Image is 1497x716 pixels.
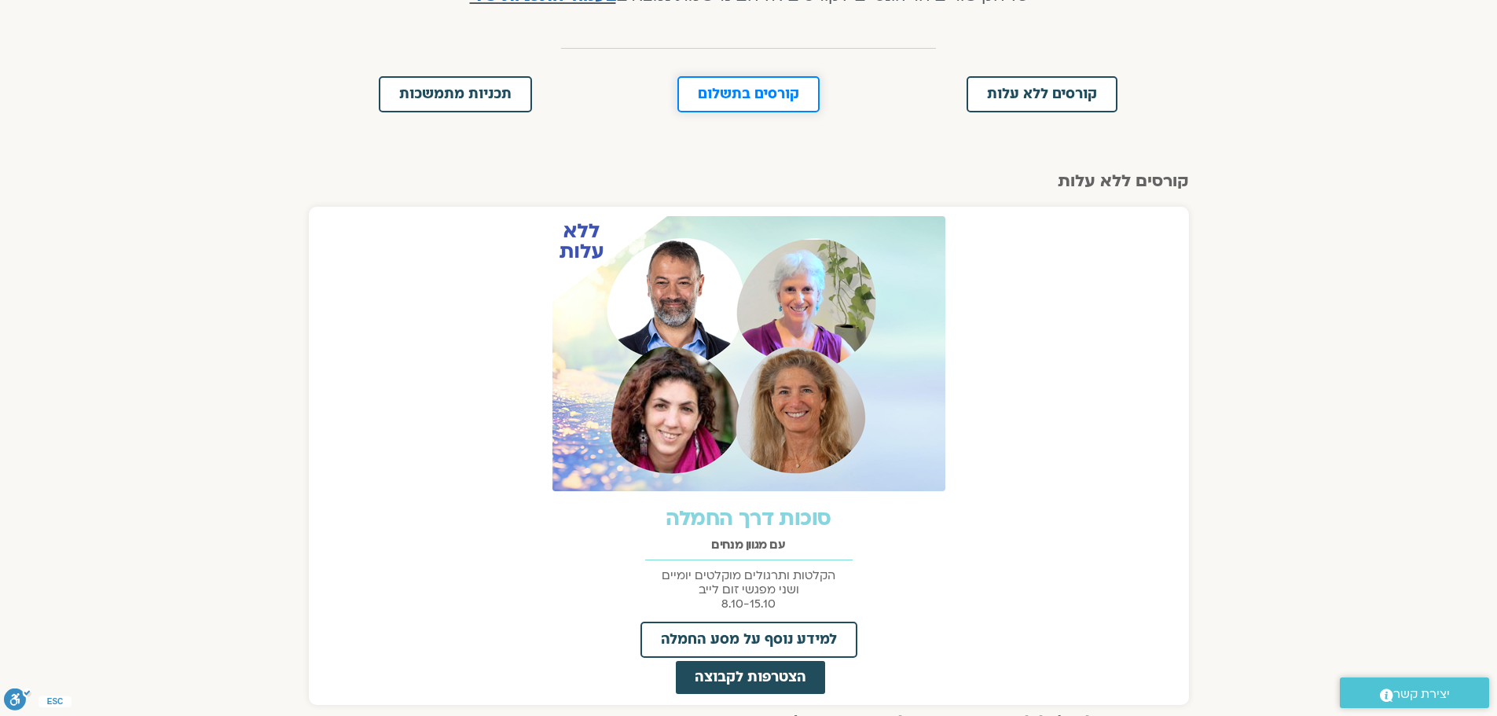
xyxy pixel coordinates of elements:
p: הקלטות ותרגולים מוקלטים יומיים ושני מפגשי זום לייב [317,568,1181,611]
span: למידע נוסף על מסע החמלה [661,633,837,647]
a: קורסים ללא עלות [967,76,1117,112]
a: סוכות דרך החמלה [666,505,831,533]
span: קורסים ללא עלות [987,87,1097,101]
h2: עם מגוון מנחים [317,538,1181,552]
a: הצטרפות לקבוצה [674,659,827,696]
a: למידע נוסף על מסע החמלה [640,622,857,658]
a: יצירת קשר [1340,677,1489,708]
span: תכניות מתמשכות [399,87,512,101]
a: תכניות מתמשכות [379,76,532,112]
span: יצירת קשר [1393,684,1450,705]
a: קורסים בתשלום [677,76,820,112]
span: הצטרפות לקבוצה [695,670,806,685]
h2: קורסים ללא עלות [309,172,1189,191]
span: 8.10-15.10 [721,596,776,611]
span: קורסים בתשלום [698,87,799,101]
